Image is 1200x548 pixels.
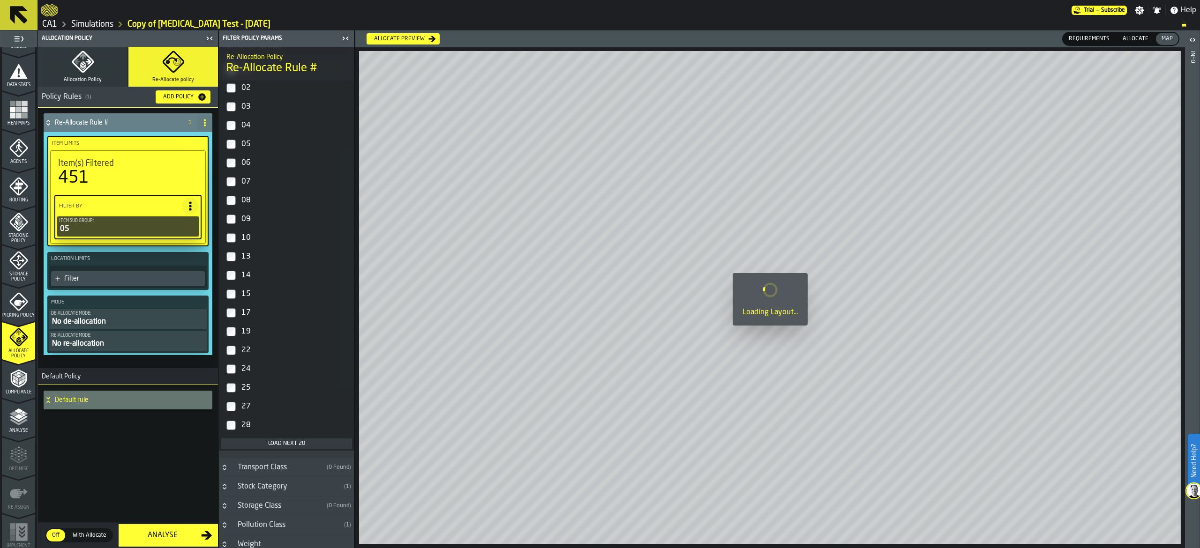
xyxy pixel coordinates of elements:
[221,416,352,435] label: InputCheckbox-label-react-aria9338004105-:rc4:
[2,437,35,474] li: menu Optimise
[119,524,218,547] button: button-Analyse
[221,116,352,135] label: InputCheckbox-label-react-aria9338004105-:rbk:
[226,121,236,130] input: InputCheckbox-label-react-aria9338004105-:rbk:
[58,158,114,169] span: Item(s) Filtered
[1084,7,1094,14] span: Trial
[66,528,113,542] label: button-switch-multi-With Allocate
[221,191,352,210] label: InputCheckbox-label-react-aria9338004105-:rbo:
[1189,49,1196,546] div: Info
[69,531,110,540] span: With Allocate
[221,266,352,285] label: InputCheckbox-label-react-aria9338004105-:rbs:
[1063,33,1115,45] div: thumb
[221,135,352,154] label: InputCheckbox-label-react-aria9338004105-:rbl:
[1186,32,1199,49] label: button-toggle-Open
[226,215,236,224] input: InputCheckbox-label-react-aria9338004105-:rbp:
[226,289,236,299] input: InputCheckbox-label-react-aria9338004105-:rbt:
[219,47,354,81] div: title-Re-Allocate Rule #
[2,313,35,318] span: Picking Policy
[2,467,35,472] span: Optimise
[156,90,210,104] button: button-Add Policy
[221,304,352,322] label: InputCheckbox-label-react-aria9338004105-:rbu:
[219,502,230,510] button: Button-Storage Class-closed
[240,99,350,114] div: InputCheckbox-react-aria9338004105-:rbj:
[2,322,35,359] li: menu Allocate Policy
[327,503,329,509] span: (
[2,159,35,164] span: Agents
[49,331,207,351] div: PolicyFilterItem-Re-Allocate Mode
[226,61,317,76] span: Re-Allocate Rule #
[240,81,350,96] div: InputCheckbox-react-aria9338004105-:rbi:
[219,458,354,477] h3: title-section-Transport Class
[49,309,207,329] div: PolicyFilterItem-De-Allocate Mode
[51,316,205,327] div: No de-allocation
[42,19,57,30] a: link-to-/wh/i/76e2a128-1b54-4d66-80d4-05ae4c277723
[221,35,339,42] div: Filter Policy Params
[1185,30,1200,548] header: Info
[203,33,216,44] label: button-toggle-Close me
[329,465,349,470] span: 0 Found
[49,309,207,329] button: De-Allocate Mode:No de-allocation
[2,245,35,282] li: menu Storage Policy
[219,516,354,535] h3: title-section-Pollution Class
[221,397,352,416] label: InputCheckbox-label-react-aria9338004105-:rc3:
[2,82,35,88] span: Data Stats
[240,174,350,189] div: InputCheckbox-react-aria9338004105-:rbn:
[226,158,236,168] input: InputCheckbox-label-react-aria9338004105-:rbm:
[226,421,236,430] input: InputCheckbox-label-react-aria9338004105-:rc4:
[57,216,199,237] div: PolicyFilterItem-Item Sub Group
[1166,5,1200,16] label: button-toggle-Help
[226,308,236,318] input: InputCheckbox-label-react-aria9338004105-:rbu:
[240,268,350,283] div: InputCheckbox-react-aria9338004105-:rbs:
[64,275,201,282] div: Filter
[339,33,352,44] label: button-toggle-Close me
[219,541,230,548] button: Button-Weight-closed
[1116,32,1155,46] label: button-switch-multi-Allocate
[54,156,202,189] div: stat-Item(s) Filtered
[219,521,230,529] button: Button-Pollution Class-closed
[2,272,35,282] span: Storage Policy
[225,440,348,447] div: Load next 20
[226,233,236,243] input: InputCheckbox-label-react-aria9338004105-:rbq:
[221,247,352,266] label: InputCheckbox-label-react-aria9338004105-:rbr:
[349,484,351,489] span: )
[159,94,197,100] div: Add Policy
[2,168,35,206] li: menu Routing
[240,362,350,377] div: InputCheckbox-react-aria9338004105-:rc1:
[59,223,197,235] div: 05
[232,481,340,492] div: Stock Category
[226,196,236,205] input: InputCheckbox-label-react-aria9338004105-:rbo:
[240,343,350,358] div: InputCheckbox-react-aria9338004105-:rc0:
[49,254,207,264] label: Location Limits
[1189,435,1199,487] label: Need Help?
[327,465,329,470] span: (
[59,218,197,223] div: Item Sub Group:
[226,52,346,61] h2: Sub Title
[2,207,35,244] li: menu Stacking Policy
[240,212,350,227] div: InputCheckbox-react-aria9338004105-:rbp:
[127,19,270,30] a: link-to-/wh/i/76e2a128-1b54-4d66-80d4-05ae4c277723/simulations/3e8c3458-5ebe-4f66-89ad-3b08450c92f4
[2,91,35,129] li: menu Heatmaps
[50,139,206,148] label: Item Limits
[1119,35,1152,43] span: Allocate
[240,137,350,152] div: InputCheckbox-react-aria9338004105-:rbl:
[57,216,199,237] button: Item Sub Group:05
[2,505,35,510] span: Re-assign
[2,233,35,244] span: Stacking Policy
[221,210,352,229] label: InputCheckbox-label-react-aria9338004105-:rbp:
[49,297,207,307] label: Mode
[226,383,236,392] input: InputCheckbox-label-react-aria9338004105-:rc2:
[1062,32,1116,46] label: button-switch-multi-Requirements
[219,464,230,471] button: Button-Transport Class-closed
[38,30,218,47] header: Allocation Policy
[226,327,236,336] input: InputCheckbox-label-react-aria9338004105-:rbv:
[2,428,35,433] span: Analyse
[58,169,89,187] div: 451
[1148,6,1165,15] label: button-toggle-Notifications
[2,15,35,52] li: menu Orders
[221,438,352,449] button: button-Load next 20
[221,229,352,247] label: InputCheckbox-label-react-aria9338004105-:rbq:
[232,462,323,473] div: Transport Class
[46,529,65,541] div: thumb
[44,113,179,132] div: Re-Allocate Rule #
[1131,6,1148,15] label: button-toggle-Settings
